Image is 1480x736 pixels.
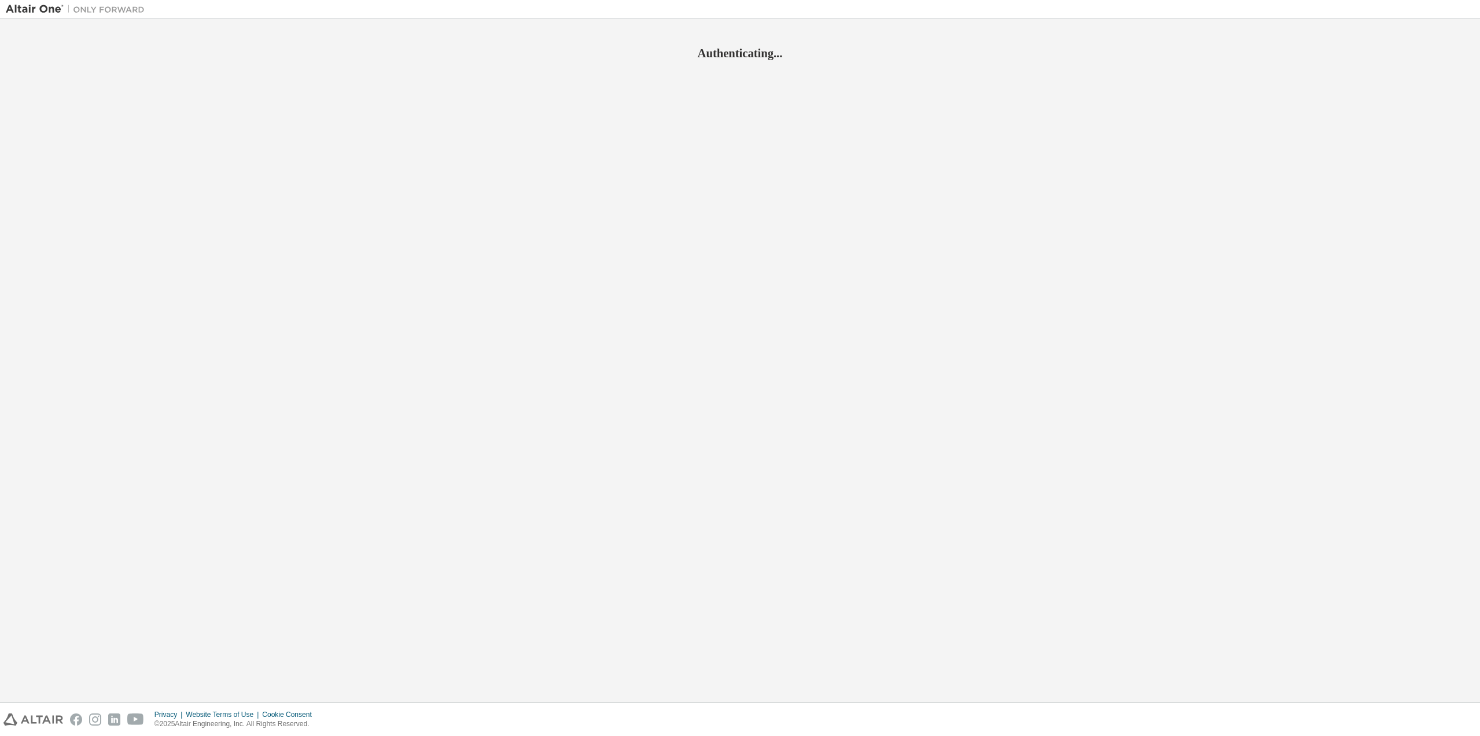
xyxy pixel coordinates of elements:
[3,713,63,726] img: altair_logo.svg
[154,710,186,719] div: Privacy
[70,713,82,726] img: facebook.svg
[127,713,144,726] img: youtube.svg
[6,3,150,15] img: Altair One
[154,719,319,729] p: © 2025 Altair Engineering, Inc. All Rights Reserved.
[262,710,318,719] div: Cookie Consent
[186,710,262,719] div: Website Terms of Use
[89,713,101,726] img: instagram.svg
[108,713,120,726] img: linkedin.svg
[6,46,1474,61] h2: Authenticating...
